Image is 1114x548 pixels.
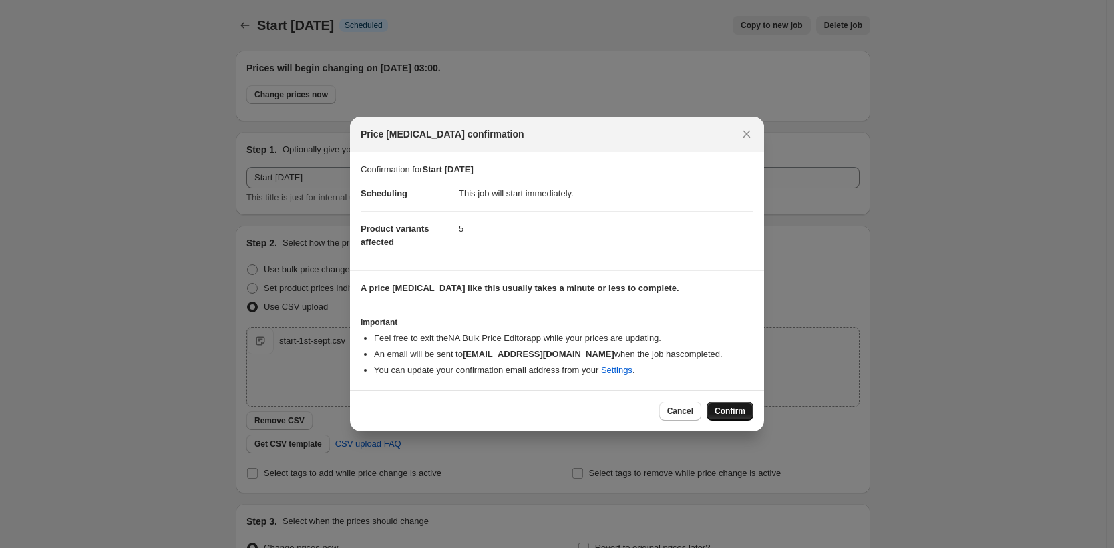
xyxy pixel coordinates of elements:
[361,317,753,328] h3: Important
[361,224,429,247] span: Product variants affected
[422,164,473,174] b: Start [DATE]
[737,125,756,144] button: Close
[361,163,753,176] p: Confirmation for
[463,349,614,359] b: [EMAIL_ADDRESS][DOMAIN_NAME]
[601,365,632,375] a: Settings
[715,406,745,417] span: Confirm
[459,176,753,211] dd: This job will start immediately.
[459,211,753,246] dd: 5
[659,402,701,421] button: Cancel
[667,406,693,417] span: Cancel
[361,283,679,293] b: A price [MEDICAL_DATA] like this usually takes a minute or less to complete.
[374,332,753,345] li: Feel free to exit the NA Bulk Price Editor app while your prices are updating.
[361,188,407,198] span: Scheduling
[374,348,753,361] li: An email will be sent to when the job has completed .
[707,402,753,421] button: Confirm
[361,127,524,141] span: Price [MEDICAL_DATA] confirmation
[374,364,753,377] li: You can update your confirmation email address from your .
